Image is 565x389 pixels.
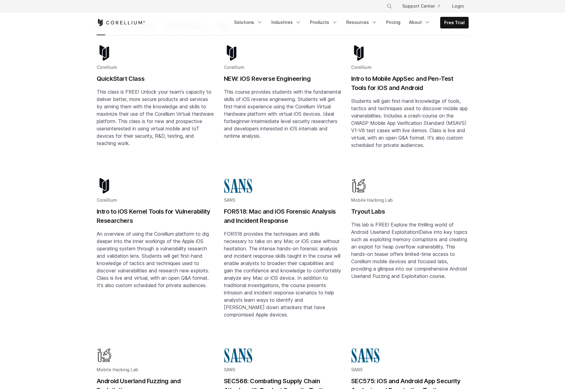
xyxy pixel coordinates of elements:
[351,197,393,203] span: Mobile Hacking Lab
[447,1,469,12] a: Login
[97,207,214,225] h2: Intro to iOS Kernel Tools for Vulnerability Researchers
[440,17,468,28] a: Free Trial
[97,178,112,193] img: corellium-logo-icon-dark
[384,1,395,12] button: Search
[97,197,117,203] span: Corellium
[351,207,469,216] h2: Tryout Labs
[224,197,235,203] span: SANS
[97,231,209,288] span: An overview of using the Corellium platform to dig deeper into the inner workings of the Apple iO...
[224,45,341,168] a: Blog post summary: NEW: iOS Reverse Engineering
[224,231,341,318] span: FOR518 provides the techniques and skills necessary to take on any Mac or iOS case without hesita...
[351,222,454,235] span: This lab is FREE! Explore the thrilling world of Android Userland Exploitation!
[97,348,112,363] img: Mobile Hacking Lab - Graphic Only
[224,367,235,372] span: SANS
[351,367,362,372] span: SANS
[351,348,380,363] img: sans-logo-cropped
[379,1,469,12] div: Navigation Menu
[224,74,341,83] h2: NEW: iOS Reverse Engineering
[382,17,404,28] a: Pricing
[97,125,199,146] span: interested in using virtual mobile and IoT devices for their security, R&D, testing, and teaching...
[97,367,138,372] span: Mobile Hacking Lab
[230,17,266,28] a: Solutions
[97,45,112,61] img: corellium-logo-icon-dark
[97,65,117,70] span: Corellium
[306,17,341,28] a: Products
[351,74,469,92] h2: Intro to Mobile AppSec and Pen-Test Tools for iOS and Android
[224,45,239,61] img: corellium-logo-icon-dark
[351,229,467,279] span: Delve into key topics such as exploiting memory corruptions and creating an exploit for heap over...
[351,178,469,338] a: Blog post summary: Tryout Labs
[343,17,381,28] a: Resources
[224,178,341,338] a: Blog post summary: FOR518: Mac and iOS Forensic Analysis and Incident Response
[351,45,469,168] a: Blog post summary: Intro to Mobile AppSec and Pen-Test Tools for iOS and Android
[224,118,337,139] span: beginner-intermediate level security researchers and developers interested in iOS internals and r...
[224,178,253,193] img: sans-logo-cropped
[97,178,214,338] a: Blog post summary: Intro to iOS Kernel Tools for Vulnerability Researchers
[230,17,469,28] div: Navigation Menu
[351,65,372,70] span: Corellium
[97,45,214,168] a: Blog post summary: QuickStart Class
[351,98,468,148] span: Students will gain first-hand knowledge of tools, tactics and techniques used to discover mobile ...
[97,89,214,132] span: This class is FREE! Unlock your team's capacity to deliver better, more secure products and servi...
[97,19,145,26] a: Corellium Home
[224,65,244,70] span: Corellium
[224,348,253,363] img: sans-logo-cropped
[268,17,305,28] a: Industries
[97,74,214,83] h2: QuickStart Class
[351,178,366,193] img: Mobile Hacking Lab - Graphic Only
[351,45,366,61] img: corellium-logo-icon-dark
[397,1,445,12] a: Support Center
[224,88,341,140] p: This course provides students with the fundamental skills of iOS reverse engineering. Students wi...
[224,207,341,225] h2: FOR518: Mac and iOS Forensic Analysis and Incident Response
[405,17,434,28] a: About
